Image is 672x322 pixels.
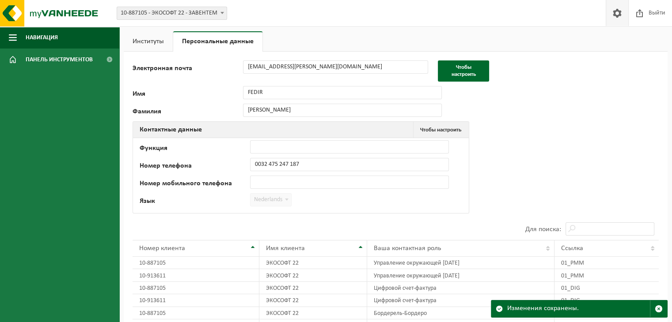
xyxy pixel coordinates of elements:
font: 01_DIG [561,285,580,292]
font: Номер мобильного телефона [140,180,232,187]
font: Имя [133,90,145,97]
font: ЭКОСОФТ 22 [266,285,299,292]
font: ЭКОСОФТ 22 [266,272,299,279]
font: Чтобы настроить [420,127,461,133]
span: Nederlands [251,194,291,206]
font: Фамилия [133,108,161,115]
font: Управление окружающей [DATE] [374,260,459,266]
font: 10-913611 [139,297,166,304]
font: Цифровой счет-фактура [374,297,437,304]
font: ЭКОСОФТ 22 [266,310,299,317]
font: Изменения сохранены. [507,305,579,312]
font: Персональные данные [182,38,254,45]
font: Язык [140,198,155,205]
font: Имя клиента [266,245,305,252]
font: Институты [133,38,164,45]
span: 10-887105 - ЭКОСОФТ 22 - ЗАВЕНТЕМ [117,7,227,20]
font: 10-887105 [139,285,166,292]
font: ЭКОСОФТ 22 [266,297,299,304]
font: Панель инструментов [26,56,93,63]
span: Nederlands [250,193,292,206]
font: Номер клиента [139,245,185,252]
font: Электронная почта [133,65,192,72]
font: 01_DIG [561,297,580,304]
font: 10-887105 [139,310,166,317]
font: 10-887105 [139,260,166,266]
button: Чтобы настроить [413,122,468,138]
font: Чтобы настроить [451,64,475,77]
font: 10-913611 [139,272,166,279]
font: 10-887105 - ЭКОСОФТ 22 - ЗАВЕНТЕМ [121,10,217,16]
font: Для поиска: [525,226,561,233]
font: Цифровой счет-фактура [374,285,437,292]
font: Ссылка [561,245,583,252]
font: Ваша контактная роль [374,245,441,252]
font: Номер телефона [140,162,192,169]
font: ЭКОСОФТ 22 [266,260,299,266]
font: Контактные данные [140,126,202,133]
font: Бордерель-Бордеро [374,310,427,317]
font: 01_РММ [561,260,584,266]
font: Навигация [26,34,58,41]
span: 10-887105 - ЭКОСОФТ 22 - ЗАВЕНТЕМ [117,7,227,19]
button: Чтобы настроить [438,60,489,82]
font: 01_РММ [561,272,584,279]
input: Электронная почта [243,60,428,74]
font: Управление окружающей [DATE] [374,272,459,279]
font: Функция [140,145,167,152]
font: Выйти [649,10,665,16]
